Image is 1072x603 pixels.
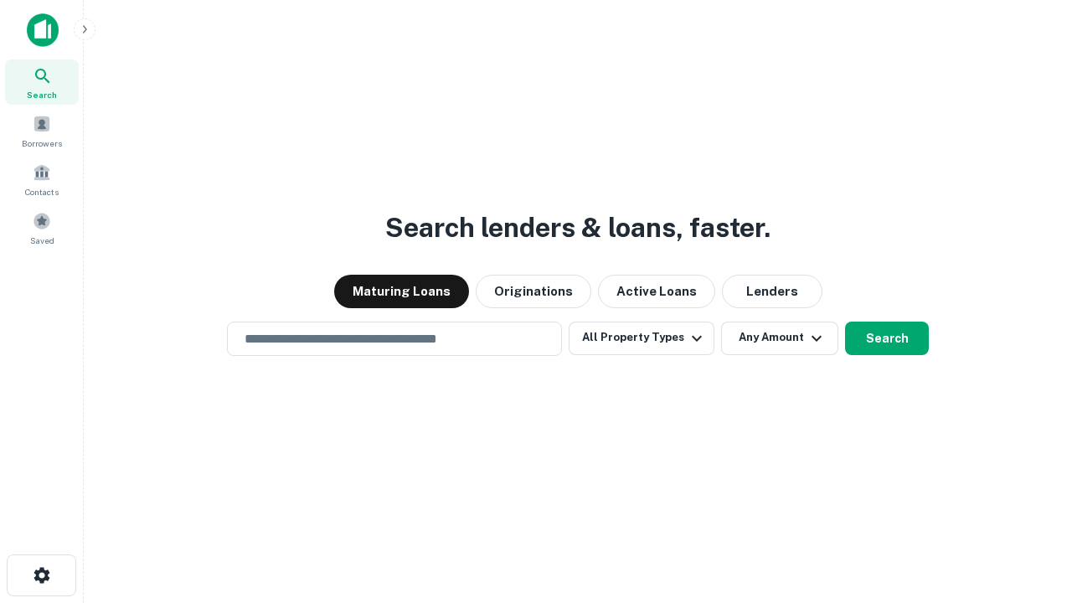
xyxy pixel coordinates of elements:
[722,275,822,308] button: Lenders
[385,208,770,248] h3: Search lenders & loans, faster.
[5,157,79,202] a: Contacts
[334,275,469,308] button: Maturing Loans
[25,185,59,198] span: Contacts
[721,322,838,355] button: Any Amount
[5,59,79,105] a: Search
[30,234,54,247] span: Saved
[988,415,1072,496] iframe: Chat Widget
[5,108,79,153] a: Borrowers
[22,137,62,150] span: Borrowers
[5,205,79,250] a: Saved
[27,88,57,101] span: Search
[598,275,715,308] button: Active Loans
[476,275,591,308] button: Originations
[569,322,714,355] button: All Property Types
[845,322,929,355] button: Search
[27,13,59,47] img: capitalize-icon.png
